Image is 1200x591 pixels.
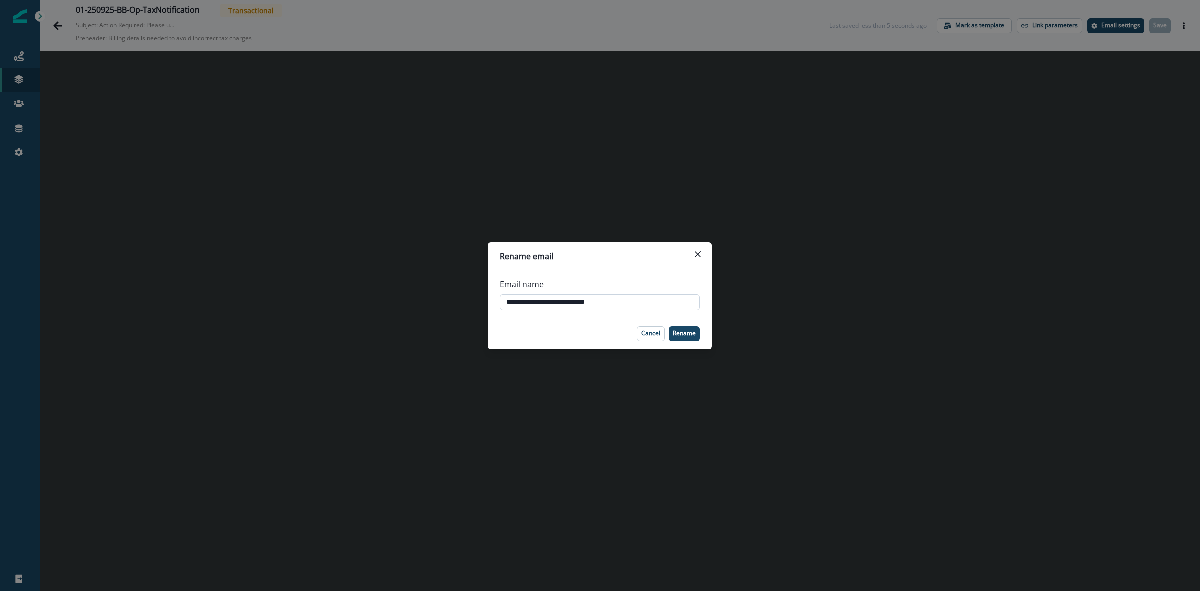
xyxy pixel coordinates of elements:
button: Cancel [637,326,665,341]
p: Rename email [500,250,553,262]
p: Cancel [641,330,660,337]
p: Rename [673,330,696,337]
button: Close [690,246,706,262]
button: Rename [669,326,700,341]
p: Email name [500,278,544,290]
